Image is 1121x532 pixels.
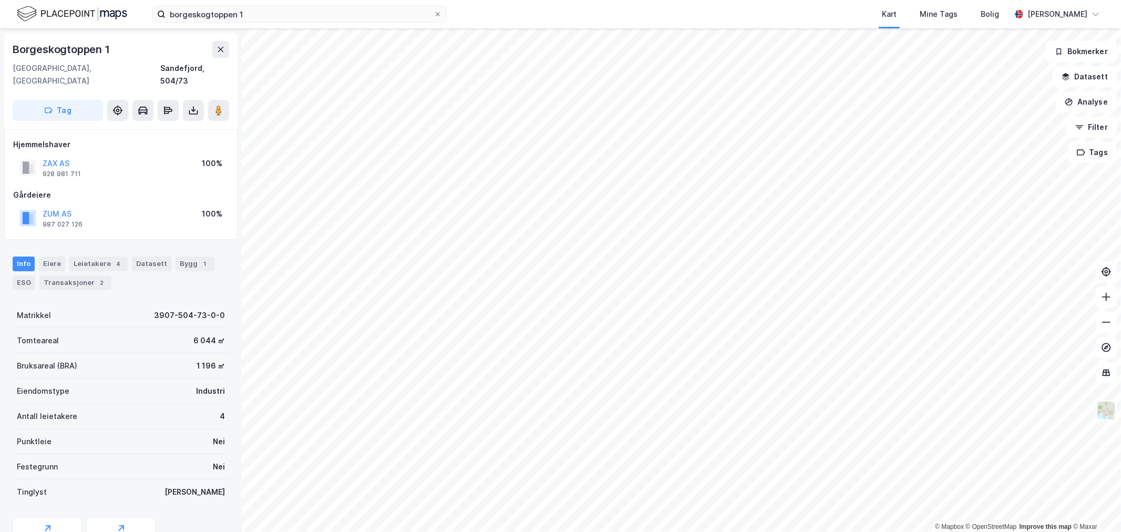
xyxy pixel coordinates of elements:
div: 3907-504-73-0-0 [154,309,225,322]
div: Datasett [132,257,171,271]
div: 2 [97,278,107,288]
iframe: Chat Widget [1068,482,1121,532]
div: 4 [220,410,225,423]
input: Søk på adresse, matrikkel, gårdeiere, leietakere eller personer [166,6,434,22]
img: logo.f888ab2527a4732fd821a326f86c7f29.svg [17,5,127,23]
div: 6 044 ㎡ [193,334,225,347]
div: Leietakere [69,257,128,271]
div: 100% [202,157,222,170]
div: [GEOGRAPHIC_DATA], [GEOGRAPHIC_DATA] [13,62,160,87]
div: Kart [882,8,897,21]
div: Punktleie [17,435,52,448]
button: Tag [13,100,103,121]
div: Antall leietakere [17,410,77,423]
div: Mine Tags [920,8,958,21]
div: Transaksjoner [39,275,111,290]
div: Matrikkel [17,309,51,322]
img: Z [1096,401,1116,421]
div: 1 [200,259,210,269]
div: 987 027 126 [43,220,83,229]
div: Gårdeiere [13,189,229,201]
div: Bygg [176,257,214,271]
div: Kontrollprogram for chat [1068,482,1121,532]
div: Eiere [39,257,65,271]
div: Nei [213,461,225,473]
div: Sandefjord, 504/73 [160,62,229,87]
div: 4 [113,259,124,269]
div: Bruksareal (BRA) [17,360,77,372]
button: Bokmerker [1046,41,1117,62]
div: 1 196 ㎡ [197,360,225,372]
a: Mapbox [935,523,964,530]
div: ESG [13,275,35,290]
button: Datasett [1053,66,1117,87]
div: Tomteareal [17,334,59,347]
div: Festegrunn [17,461,58,473]
div: Eiendomstype [17,385,69,397]
button: Filter [1066,117,1117,138]
a: OpenStreetMap [966,523,1017,530]
button: Analyse [1056,91,1117,112]
div: Borgeskogtoppen 1 [13,41,112,58]
div: [PERSON_NAME] [1027,8,1087,21]
div: 928 981 711 [43,170,81,178]
div: Bolig [981,8,999,21]
div: Hjemmelshaver [13,138,229,151]
div: Info [13,257,35,271]
div: Tinglyst [17,486,47,498]
div: [PERSON_NAME] [164,486,225,498]
button: Tags [1068,142,1117,163]
a: Improve this map [1020,523,1072,530]
div: 100% [202,208,222,220]
div: Nei [213,435,225,448]
div: Industri [196,385,225,397]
